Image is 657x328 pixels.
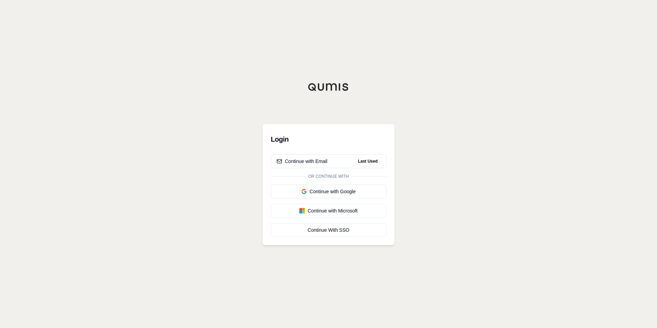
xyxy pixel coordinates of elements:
span: Last Used [355,157,380,165]
div: Continue with Email [277,158,327,165]
img: Qumis [308,83,349,91]
button: Continue with Google [271,185,386,198]
h3: Login [271,132,386,146]
div: Continue With SSO [277,227,380,233]
button: Continue with Microsoft [271,204,386,218]
span: Or continue with [305,174,352,179]
button: Continue with EmailLast Used [271,154,386,168]
div: Continue with Microsoft [277,207,380,214]
div: Continue with Google [277,188,380,195]
a: Continue With SSO [271,223,386,237]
